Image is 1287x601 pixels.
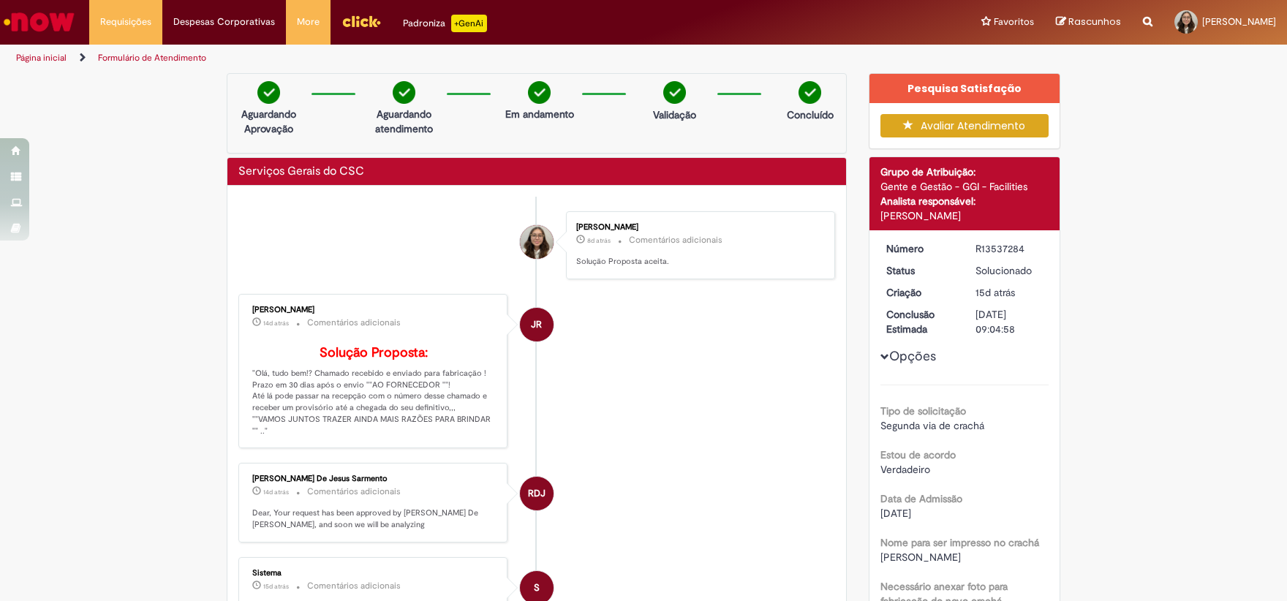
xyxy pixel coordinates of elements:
p: Concluído [787,107,834,122]
p: Dear, Your request has been approved by [PERSON_NAME] De [PERSON_NAME], and soon we will be analy... [252,507,496,530]
div: Robson De Jesus Sarmento [520,477,554,510]
div: [PERSON_NAME] De Jesus Sarmento [252,475,496,483]
time: 15/09/2025 17:43:55 [975,286,1015,299]
div: Grupo de Atribuição: [880,165,1049,179]
div: Sistema [252,569,496,578]
dt: Status [875,263,965,278]
span: JR [531,307,542,342]
span: RDJ [528,476,546,511]
p: Em andamento [505,107,574,121]
img: ServiceNow [1,7,77,37]
div: [PERSON_NAME] [880,208,1049,223]
img: check-circle-green.png [528,81,551,104]
span: Requisições [100,15,151,29]
img: check-circle-green.png [663,81,686,104]
div: Padroniza [403,15,487,32]
p: Aguardando Aprovação [233,107,304,136]
p: Solução Proposta aceita. [576,256,820,268]
div: R13537284 [975,241,1043,256]
span: Favoritos [994,15,1034,29]
div: Ana Beatriz Viginoti Fabiano [520,225,554,259]
span: 14d atrás [263,488,289,496]
small: Comentários adicionais [307,317,401,329]
b: Solução Proposta: [320,344,428,361]
a: Formulário de Atendimento [98,52,206,64]
div: Gente e Gestão - GGI - Facilities [880,179,1049,194]
time: 16/09/2025 11:29:06 [263,488,289,496]
p: Aguardando atendimento [369,107,439,136]
p: "Olá, tudo bem!? Chamado recebido e enviado para fabricação ! Prazo em 30 dias após o envio ""AO ... [252,346,496,436]
span: [PERSON_NAME] [1202,15,1276,28]
time: 22/09/2025 13:04:58 [587,236,611,245]
span: Despesas Corporativas [173,15,275,29]
b: Nome para ser impresso no crachá [880,536,1039,549]
small: Comentários adicionais [629,234,722,246]
div: [DATE] 09:04:58 [975,307,1043,336]
small: Comentários adicionais [307,485,401,498]
dt: Criação [875,285,965,300]
a: Página inicial [16,52,67,64]
img: click_logo_yellow_360x200.png [341,10,381,32]
h2: Serviços Gerais do CSC Histórico de tíquete [238,165,364,178]
span: More [297,15,320,29]
div: [PERSON_NAME] [576,223,820,232]
div: Analista responsável: [880,194,1049,208]
span: [PERSON_NAME] [880,551,961,564]
div: 15/09/2025 17:43:55 [975,285,1043,300]
span: [DATE] [880,507,911,520]
dt: Número [875,241,965,256]
b: Tipo de solicitação [880,404,966,417]
span: Rascunhos [1068,15,1121,29]
img: check-circle-green.png [799,81,821,104]
div: Jhully Rodrigues [520,308,554,341]
ul: Trilhas de página [11,45,847,72]
span: 8d atrás [587,236,611,245]
span: 15d atrás [975,286,1015,299]
span: Segunda via de crachá [880,419,984,432]
span: Verdadeiro [880,463,930,476]
p: +GenAi [451,15,487,32]
time: 16/09/2025 16:09:35 [263,319,289,328]
div: Pesquisa Satisfação [869,74,1060,103]
b: Estou de acordo [880,448,956,461]
span: 14d atrás [263,319,289,328]
div: [PERSON_NAME] [252,306,496,314]
dt: Conclusão Estimada [875,307,965,336]
span: 15d atrás [263,582,289,591]
button: Avaliar Atendimento [880,114,1049,137]
b: Data de Admissão [880,492,962,505]
p: Validação [653,107,696,122]
div: Solucionado [975,263,1043,278]
img: check-circle-green.png [393,81,415,104]
small: Comentários adicionais [307,580,401,592]
a: Rascunhos [1056,15,1121,29]
img: check-circle-green.png [257,81,280,104]
time: 15/09/2025 17:44:07 [263,582,289,591]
